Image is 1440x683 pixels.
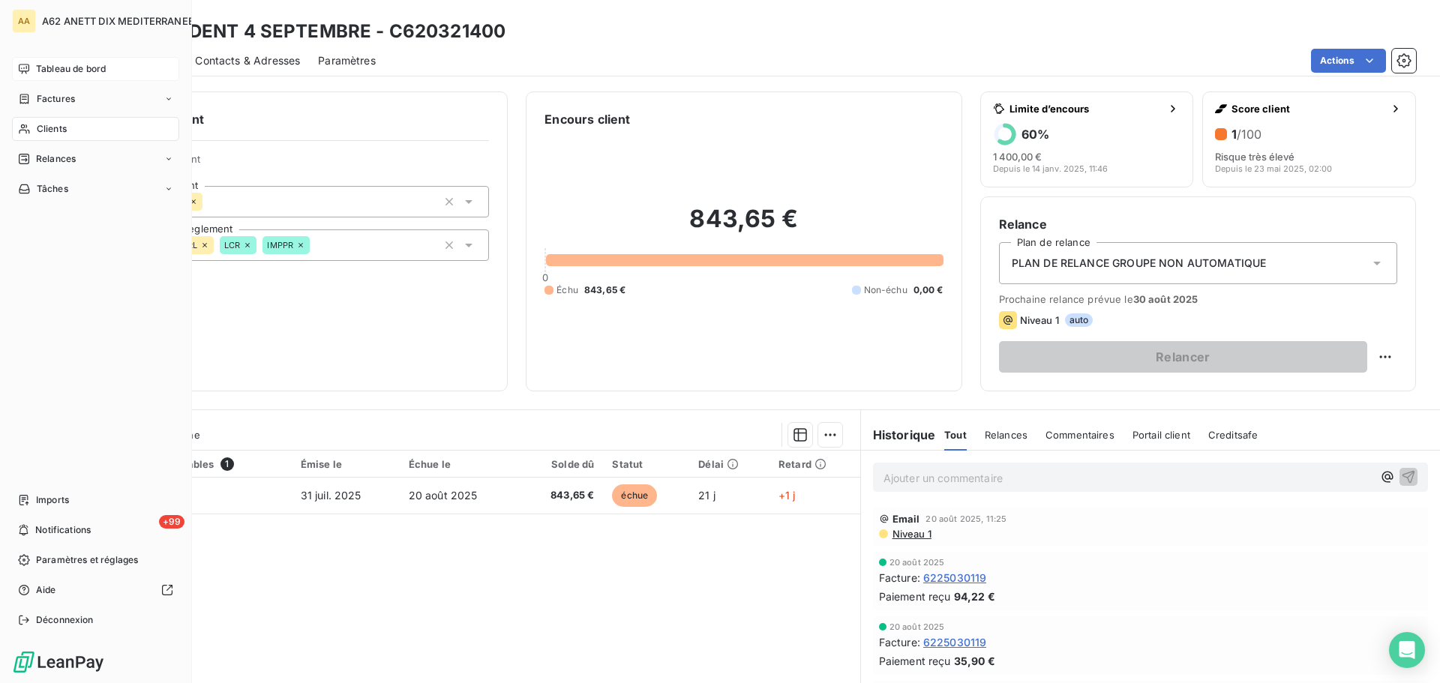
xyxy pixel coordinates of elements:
input: Ajouter une valeur [310,238,322,252]
h6: Informations client [91,110,489,128]
div: Retard [778,458,851,470]
a: Tableau de bord [12,57,179,81]
span: Tout [944,429,967,441]
span: Tâches [37,182,68,196]
span: Niveau 1 [891,528,931,540]
div: AA [12,9,36,33]
div: Émise le [301,458,391,470]
span: Aide [36,583,56,597]
h6: Relance [999,215,1397,233]
span: auto [1065,313,1093,327]
span: Relances [36,152,76,166]
span: 1 400,00 € [993,151,1042,163]
span: Niveau 1 [1020,314,1059,326]
span: 1 [220,457,234,471]
span: 21 j [698,489,715,502]
h6: Encours client [544,110,630,128]
h3: CLINADENT 4 SEPTEMBRE - C620321400 [132,18,505,45]
span: Facture : [879,634,920,650]
a: Relances [12,147,179,171]
h2: 843,65 € [544,204,943,249]
span: Creditsafe [1208,429,1258,441]
a: Paramètres et réglages [12,548,179,572]
span: 6225030119 [923,634,987,650]
button: Relancer [999,341,1367,373]
h6: 1 [1231,127,1261,142]
span: 94,22 € [954,589,995,604]
span: 0,00 € [913,283,943,297]
span: Tableau de bord [36,62,106,76]
span: Paramètres [318,53,376,68]
span: 0 [542,271,548,283]
span: Limite d’encours [1009,103,1162,115]
span: Clients [37,122,67,136]
h6: 60 % [1021,127,1049,142]
div: Échue le [409,458,510,470]
span: PLAN DE RELANCE GROUPE NON AUTOMATIQUE [1012,256,1267,271]
span: 20 août 2025, 11:25 [925,514,1006,523]
span: 20 août 2025 [889,558,945,567]
span: 20 août 2025 [889,622,945,631]
a: Factures [12,87,179,111]
a: Tâches [12,177,179,201]
span: Paiement reçu [879,653,951,669]
span: IMPPR [267,241,293,250]
span: 20 août 2025 [409,489,478,502]
span: 31 juil. 2025 [301,489,361,502]
span: +99 [159,515,184,529]
span: Score client [1231,103,1384,115]
a: Clients [12,117,179,141]
div: Open Intercom Messenger [1389,632,1425,668]
button: Score client1/100Risque très élevéDepuis le 23 mai 2025, 02:00 [1202,91,1416,187]
span: Prochaine relance prévue le [999,293,1397,305]
a: Aide [12,578,179,602]
span: A62 ANETT DIX MEDITERRANEE [42,15,194,27]
img: Logo LeanPay [12,650,105,674]
span: Depuis le 14 janv. 2025, 11:46 [993,164,1108,173]
span: /100 [1237,127,1261,142]
span: +1 j [778,489,796,502]
span: Déconnexion [36,613,94,627]
span: LCR [224,241,240,250]
span: 35,90 € [954,653,995,669]
span: Email [892,513,920,525]
span: échue [612,484,657,507]
div: Pièces comptables [121,457,283,471]
span: Facture : [879,570,920,586]
span: Relances [985,429,1027,441]
span: Paiement reçu [879,589,951,604]
span: 843,65 € [584,283,625,297]
span: Portail client [1132,429,1190,441]
span: Depuis le 23 mai 2025, 02:00 [1215,164,1332,173]
span: Paramètres et réglages [36,553,138,567]
div: Délai [698,458,760,470]
button: Actions [1311,49,1386,73]
div: Statut [612,458,680,470]
span: Commentaires [1045,429,1114,441]
span: 30 août 2025 [1133,293,1198,305]
span: Risque très élevé [1215,151,1294,163]
span: Contacts & Adresses [195,53,300,68]
span: 6225030119 [923,570,987,586]
span: Factures [37,92,75,106]
input: Ajouter une valeur [202,195,214,208]
span: Imports [36,493,69,507]
span: 843,65 € [528,488,595,503]
span: Échu [556,283,578,297]
div: Solde dû [528,458,595,470]
h6: Historique [861,426,936,444]
span: Notifications [35,523,91,537]
button: Limite d’encours60%1 400,00 €Depuis le 14 janv. 2025, 11:46 [980,91,1194,187]
span: Propriétés Client [121,153,489,174]
a: Imports [12,488,179,512]
span: Non-échu [864,283,907,297]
